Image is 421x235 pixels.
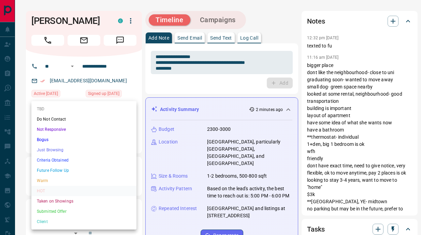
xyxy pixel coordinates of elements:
[31,114,136,124] li: Do Not Contact
[31,135,136,145] li: Bogus
[31,206,136,217] li: Submitted Offer
[31,155,136,165] li: Criteria Obtained
[31,176,136,186] li: Warm
[31,124,136,135] li: Not Responsive
[31,196,136,206] li: Taken on Showings
[31,165,136,176] li: Future Follow Up
[31,104,136,114] li: TBD
[31,145,136,155] li: Just Browsing
[31,217,136,227] li: Client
